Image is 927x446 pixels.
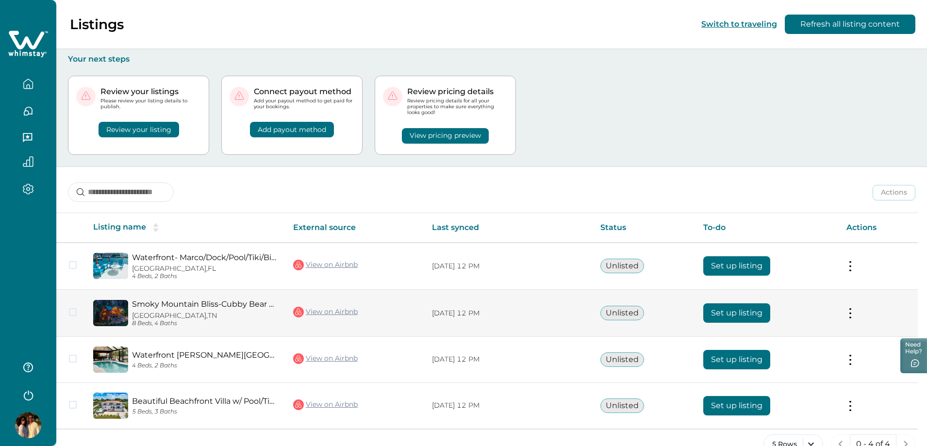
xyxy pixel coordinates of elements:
button: Unlisted [600,306,644,320]
a: Waterfront- Marco/Dock/Pool/Tiki/BikeToTheBeach [132,253,278,262]
p: [DATE] 12 PM [432,355,585,364]
p: [DATE] 12 PM [432,262,585,271]
p: Review your listings [100,87,201,97]
button: Refresh all listing content [785,15,915,34]
a: View on Airbnb [293,352,358,365]
a: Beautiful Beachfront Villa w/ Pool/Tiki/Dock [132,396,278,406]
p: [GEOGRAPHIC_DATA], TN [132,312,278,320]
p: 4 Beds, 2 Baths [132,273,278,280]
a: View on Airbnb [293,306,358,318]
p: Add your payout method to get paid for your bookings. [254,98,354,110]
button: Switch to traveling [701,19,777,29]
th: To-do [695,213,839,243]
p: Review pricing details [407,87,508,97]
th: Listing name [85,213,285,243]
img: propertyImage_Beautiful Beachfront Villa w/ Pool/Tiki/Dock [93,393,128,419]
th: External source [285,213,424,243]
p: Listings [70,16,124,33]
th: Last synced [424,213,593,243]
a: View on Airbnb [293,259,358,271]
p: 5 Beds, 3 Baths [132,408,278,415]
button: Set up listing [703,350,770,369]
button: Set up listing [703,256,770,276]
img: Whimstay Host [15,412,41,438]
img: propertyImage_Waterfront- Marco/Dock/Pool/Tiki/BikeToTheBeach [93,253,128,279]
p: Please review your listing details to publish. [100,98,201,110]
button: View pricing preview [402,128,489,144]
button: sorting [146,223,166,232]
button: Unlisted [600,398,644,413]
p: [DATE] 12 PM [432,309,585,318]
button: Actions [873,185,915,200]
th: Status [593,213,695,243]
p: Review pricing details for all your properties to make sure everything looks good! [407,98,508,116]
p: [GEOGRAPHIC_DATA], FL [132,264,278,273]
a: Smoky Mountain Bliss-Cubby Bear Cabin [132,299,278,309]
p: Connect payout method [254,87,354,97]
button: Add payout method [250,122,334,137]
p: 8 Beds, 4 Baths [132,320,278,327]
button: Set up listing [703,396,770,415]
p: 4 Beds, 2 Baths [132,362,278,369]
th: Actions [839,213,918,243]
button: Set up listing [703,303,770,323]
button: Review your listing [99,122,179,137]
button: Unlisted [600,259,644,273]
button: Unlisted [600,352,644,367]
a: Waterfront [PERSON_NAME][GEOGRAPHIC_DATA] Pool/Dock/Tiki/Bike-Beach [132,350,278,360]
p: Your next steps [68,54,915,64]
a: View on Airbnb [293,398,358,411]
p: [DATE] 12 PM [432,401,585,411]
img: propertyImage_Waterfront Bonita Beach Pool/Dock/Tiki/Bike-Beach [93,347,128,373]
img: propertyImage_Smoky Mountain Bliss-Cubby Bear Cabin [93,300,128,326]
